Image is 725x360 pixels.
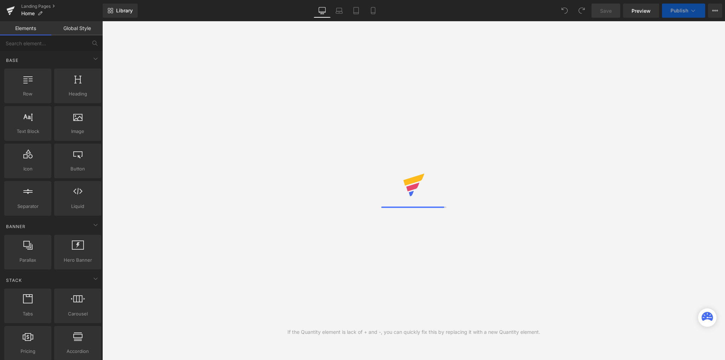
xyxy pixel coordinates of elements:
span: Separator [6,203,49,210]
button: Undo [558,4,572,18]
span: Library [116,7,133,14]
span: Parallax [6,256,49,264]
span: Banner [5,223,26,230]
div: If the Quantity element is lack of + and -, you can quickly fix this by replacing it with a new Q... [287,328,540,336]
a: New Library [103,4,138,18]
span: Liquid [56,203,99,210]
span: Button [56,165,99,173]
a: Tablet [348,4,365,18]
span: Pricing [6,348,49,355]
a: Landing Pages [21,4,103,9]
span: Preview [632,7,651,14]
button: Publish [662,4,705,18]
span: Base [5,57,19,64]
span: Home [21,11,35,16]
span: Publish [670,8,688,13]
span: Heading [56,90,99,98]
span: Hero Banner [56,256,99,264]
span: Icon [6,165,49,173]
a: Desktop [314,4,331,18]
span: Image [56,128,99,135]
span: Save [600,7,612,14]
button: More [708,4,722,18]
span: Carousel [56,310,99,318]
a: Global Style [51,21,103,35]
span: Row [6,90,49,98]
span: Text Block [6,128,49,135]
span: Stack [5,277,23,284]
a: Mobile [365,4,382,18]
span: Tabs [6,310,49,318]
a: Preview [623,4,659,18]
span: Accordion [56,348,99,355]
button: Redo [575,4,589,18]
a: Laptop [331,4,348,18]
